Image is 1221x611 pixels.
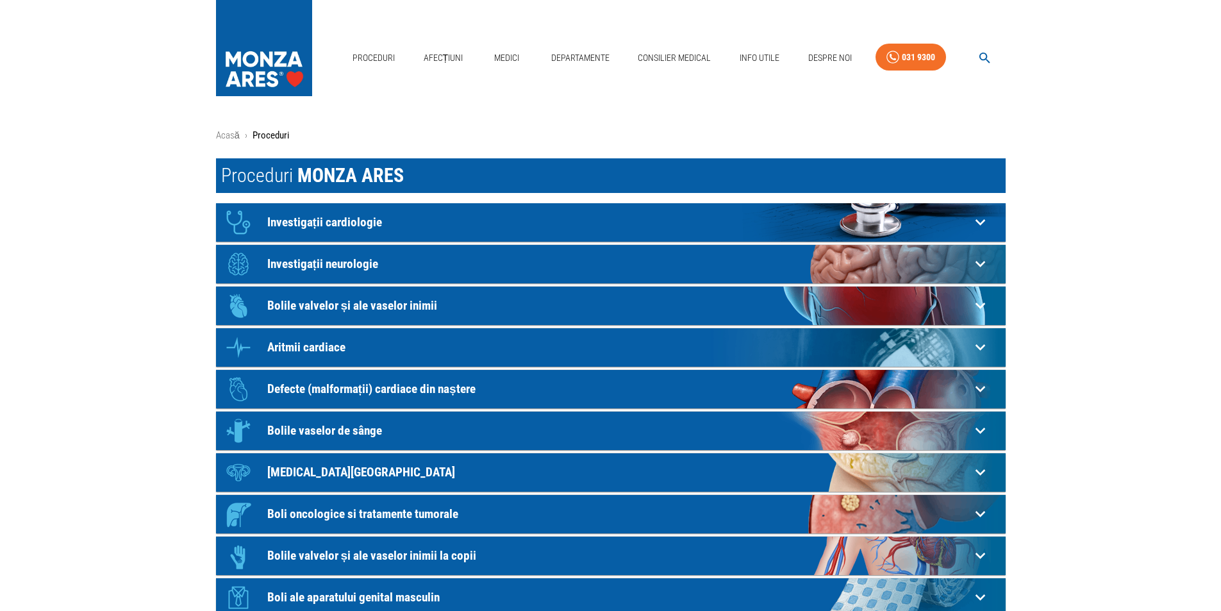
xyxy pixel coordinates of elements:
[219,328,258,367] div: Icon
[267,299,970,312] p: Bolile valvelor și ale vaselor inimii
[267,382,970,396] p: Defecte (malformații) cardiace din naștere
[219,537,258,575] div: Icon
[216,287,1006,325] div: IconBolile valvelor și ale vaselor inimii
[216,537,1006,575] div: IconBolile valvelor și ale vaselor inimii la copii
[876,44,946,71] a: 031 9300
[735,45,785,71] a: Info Utile
[219,203,258,242] div: Icon
[216,203,1006,242] div: IconInvestigații cardiologie
[902,49,935,65] div: 031 9300
[546,45,615,71] a: Departamente
[216,128,1006,143] nav: breadcrumb
[216,412,1006,450] div: IconBolile vaselor de sânge
[297,164,404,187] span: MONZA ARES
[216,453,1006,492] div: Icon[MEDICAL_DATA][GEOGRAPHIC_DATA]
[245,128,247,143] li: ›
[267,465,970,479] p: [MEDICAL_DATA][GEOGRAPHIC_DATA]
[347,45,400,71] a: Proceduri
[267,590,970,604] p: Boli ale aparatului genital masculin
[267,340,970,354] p: Aritmii cardiace
[219,412,258,450] div: Icon
[219,245,258,283] div: Icon
[267,424,970,437] p: Bolile vaselor de sânge
[219,287,258,325] div: Icon
[267,215,970,229] p: Investigații cardiologie
[216,495,1006,533] div: IconBoli oncologice si tratamente tumorale
[216,328,1006,367] div: IconAritmii cardiace
[267,507,970,521] p: Boli oncologice si tratamente tumorale
[253,128,289,143] p: Proceduri
[267,549,970,562] p: Bolile valvelor și ale vaselor inimii la copii
[633,45,716,71] a: Consilier Medical
[216,130,240,141] a: Acasă
[267,257,970,271] p: Investigații neurologie
[486,45,527,71] a: Medici
[219,370,258,408] div: Icon
[219,495,258,533] div: Icon
[419,45,469,71] a: Afecțiuni
[216,245,1006,283] div: IconInvestigații neurologie
[216,370,1006,408] div: IconDefecte (malformații) cardiace din naștere
[219,453,258,492] div: Icon
[216,158,1006,193] h1: Proceduri
[803,45,857,71] a: Despre Noi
